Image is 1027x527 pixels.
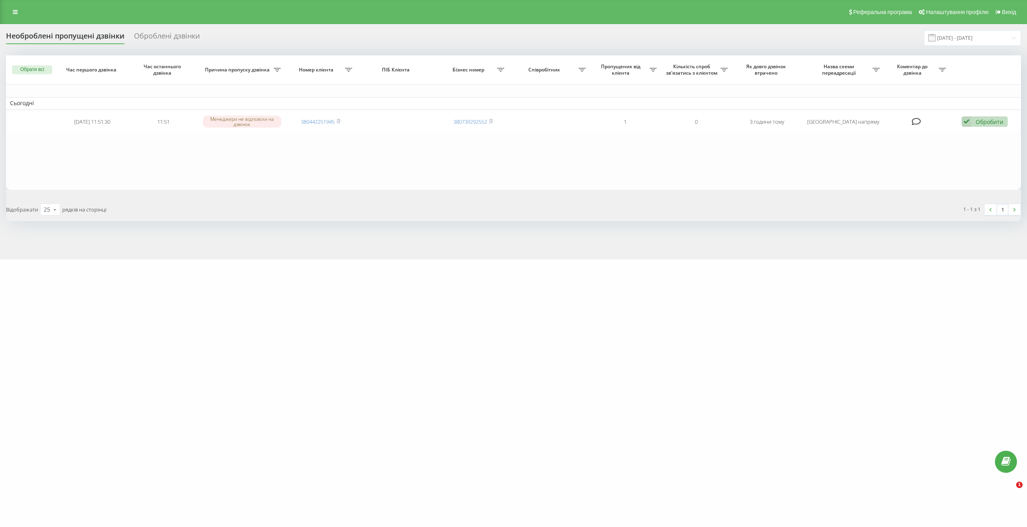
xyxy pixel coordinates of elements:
div: Необроблені пропущені дзвінки [6,32,124,44]
span: Бізнес номер [441,67,497,73]
span: Час першого дзвінка [64,67,120,73]
td: 0 [661,111,732,132]
span: Пропущених від клієнта [594,63,649,76]
span: Вихід [1002,9,1016,15]
div: Менеджери не відповіли на дзвінок [203,116,281,128]
iframe: Intercom live chat [1000,482,1019,501]
a: 1 [997,204,1009,215]
span: Коментар до дзвінка [888,63,938,76]
span: Кількість спроб зв'язатись з клієнтом [665,63,721,76]
td: [GEOGRAPHIC_DATA] напряму [803,111,884,132]
button: Обрати всі [12,65,52,74]
div: Обробити [976,118,1003,126]
span: Час останнього дзвінка [135,63,191,76]
span: Відображати [6,206,38,213]
span: Номер клієнта [289,67,345,73]
span: 1 [1016,482,1023,488]
span: Назва схеми переадресації [807,63,873,76]
a: 380739292552 [453,118,487,125]
td: Сьогодні [6,97,1021,109]
td: 3 години тому [732,111,803,132]
span: Налаштування профілю [926,9,988,15]
td: [DATE] 11:51:30 [57,111,128,132]
a: 380442251945 [301,118,335,125]
span: Причина пропуску дзвінка [203,67,274,73]
td: 11:51 [128,111,199,132]
div: 1 - 1 з 1 [963,205,980,213]
div: 25 [44,206,50,214]
span: ПІБ Клієнта [364,67,430,73]
td: 1 [590,111,661,132]
div: Оброблені дзвінки [134,32,200,44]
span: Як довго дзвінок втрачено [739,63,796,76]
span: Співробітник [512,67,578,73]
span: Реферальна програма [853,9,912,15]
span: рядків на сторінці [62,206,106,213]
